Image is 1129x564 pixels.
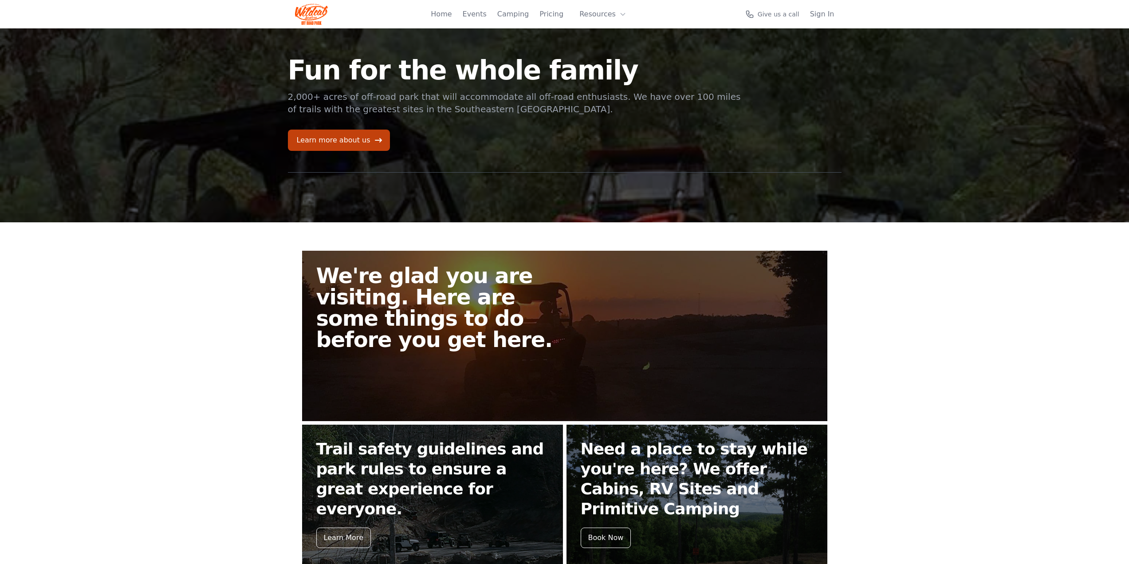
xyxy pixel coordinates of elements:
a: Events [463,9,487,20]
a: Learn more about us [288,130,390,151]
a: Sign In [810,9,834,20]
div: Book Now [581,528,631,548]
img: Wildcat Logo [295,4,328,25]
a: We're glad you are visiting. Here are some things to do before you get here. [302,251,827,421]
h2: We're glad you are visiting. Here are some things to do before you get here. [316,265,572,350]
button: Resources [574,5,632,23]
a: Pricing [539,9,563,20]
a: Home [431,9,452,20]
div: Learn More [316,528,371,548]
h1: Fun for the whole family [288,57,742,83]
p: 2,000+ acres of off-road park that will accommodate all off-road enthusiasts. We have over 100 mi... [288,91,742,115]
h2: Need a place to stay while you're here? We offer Cabins, RV Sites and Primitive Camping [581,439,813,519]
span: Give us a call [758,10,799,19]
h2: Trail safety guidelines and park rules to ensure a great experience for everyone. [316,439,549,519]
a: Camping [497,9,529,20]
a: Give us a call [745,10,799,19]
